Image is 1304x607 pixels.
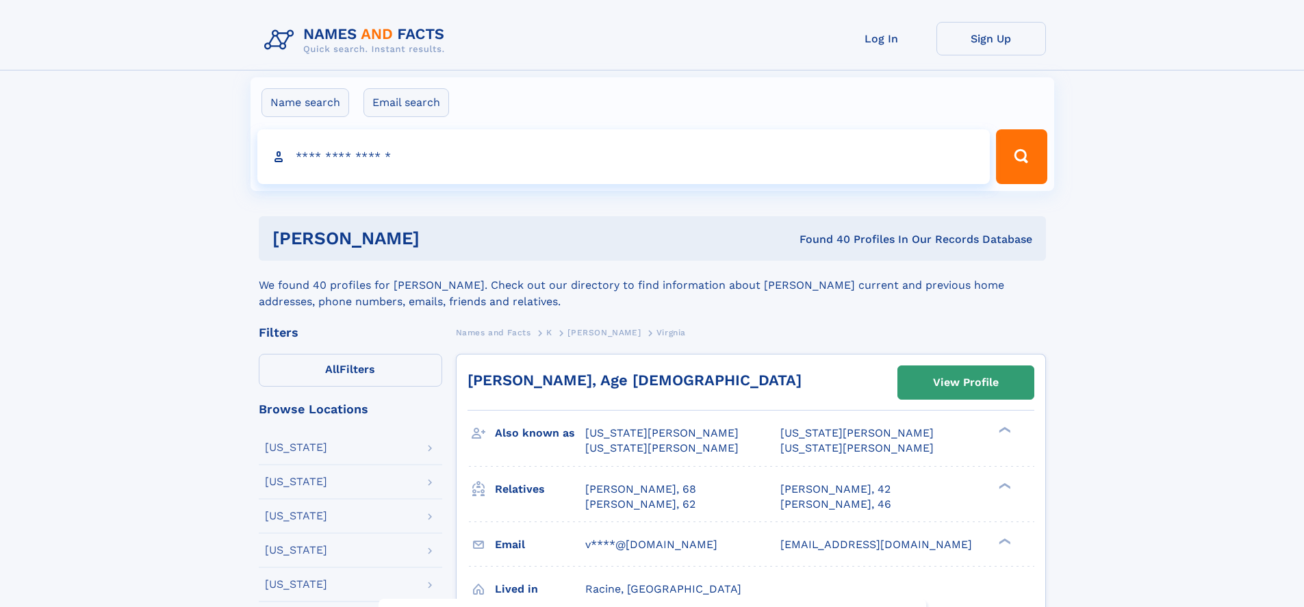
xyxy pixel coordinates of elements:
span: [EMAIL_ADDRESS][DOMAIN_NAME] [780,538,972,551]
span: All [325,363,340,376]
a: [PERSON_NAME], 68 [585,482,696,497]
label: Name search [261,88,349,117]
span: [US_STATE][PERSON_NAME] [585,426,739,439]
span: [US_STATE][PERSON_NAME] [585,441,739,454]
a: Names and Facts [456,324,531,341]
a: [PERSON_NAME] [567,324,641,341]
span: [US_STATE][PERSON_NAME] [780,426,934,439]
input: search input [257,129,990,184]
span: [PERSON_NAME] [567,328,641,337]
div: [US_STATE] [265,579,327,590]
a: [PERSON_NAME], 62 [585,497,695,512]
div: Filters [259,326,442,339]
div: [US_STATE] [265,511,327,521]
span: Virgnia [656,328,686,337]
div: [US_STATE] [265,476,327,487]
div: [US_STATE] [265,442,327,453]
div: ❯ [995,537,1012,545]
label: Email search [363,88,449,117]
h3: Relatives [495,478,585,501]
span: [US_STATE][PERSON_NAME] [780,441,934,454]
span: K [546,328,552,337]
div: Browse Locations [259,403,442,415]
div: We found 40 profiles for [PERSON_NAME]. Check out our directory to find information about [PERSON... [259,261,1046,310]
div: [US_STATE] [265,545,327,556]
button: Search Button [996,129,1047,184]
a: Log In [827,22,936,55]
a: [PERSON_NAME], Age [DEMOGRAPHIC_DATA] [468,372,802,389]
h3: Lived in [495,578,585,601]
a: Sign Up [936,22,1046,55]
h1: [PERSON_NAME] [272,230,610,247]
a: K [546,324,552,341]
div: View Profile [933,367,999,398]
a: [PERSON_NAME], 42 [780,482,891,497]
div: Found 40 Profiles In Our Records Database [609,232,1032,247]
a: View Profile [898,366,1034,399]
a: [PERSON_NAME], 46 [780,497,891,512]
span: Racine, [GEOGRAPHIC_DATA] [585,582,741,595]
div: ❯ [995,426,1012,435]
label: Filters [259,354,442,387]
div: ❯ [995,481,1012,490]
h3: Email [495,533,585,556]
h3: Also known as [495,422,585,445]
img: Logo Names and Facts [259,22,456,59]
